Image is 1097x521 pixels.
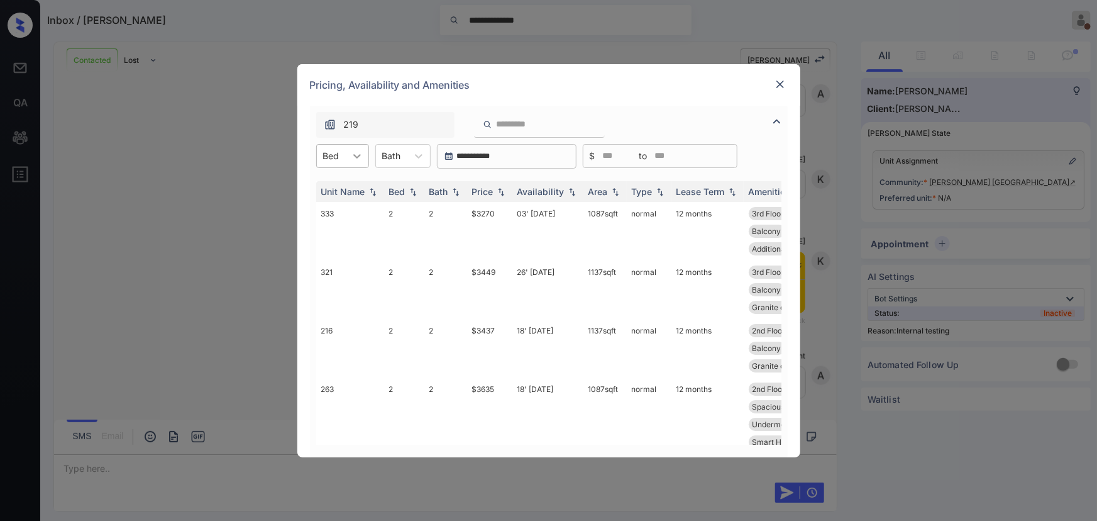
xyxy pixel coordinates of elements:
[324,118,336,131] img: icon-zuma
[752,402,810,412] span: Spacious Closet
[627,260,671,319] td: normal
[588,186,608,197] div: Area
[671,378,744,507] td: 12 months
[752,420,815,429] span: Undermount Sink
[512,319,583,378] td: 18' [DATE]
[467,319,512,378] td: $3437
[671,319,744,378] td: 12 months
[654,187,666,196] img: sorting
[424,319,467,378] td: 2
[429,186,448,197] div: Bath
[512,378,583,507] td: 18' [DATE]
[495,187,507,196] img: sorting
[752,326,786,335] span: 2nd Floor
[632,186,653,197] div: Type
[344,118,359,132] span: 219
[752,244,810,254] span: Additional Stor...
[752,303,813,312] span: Granite counter...
[769,114,785,129] img: icon-zuma
[467,202,512,260] td: $3270
[627,319,671,378] td: normal
[671,202,744,260] td: 12 months
[583,202,627,260] td: 1087 sqft
[512,260,583,319] td: 26' [DATE]
[566,187,578,196] img: sorting
[752,437,817,447] span: Smart Home Lock
[424,202,467,260] td: 2
[384,319,424,378] td: 2
[449,187,462,196] img: sorting
[512,202,583,260] td: 03' [DATE]
[774,78,786,91] img: close
[316,378,384,507] td: 263
[627,378,671,507] td: normal
[749,186,791,197] div: Amenities
[384,378,424,507] td: 2
[424,260,467,319] td: 2
[752,384,786,394] span: 2nd Floor
[316,202,384,260] td: 333
[467,260,512,319] td: $3449
[316,319,384,378] td: 216
[609,187,622,196] img: sorting
[752,227,781,236] span: Balcony
[321,186,365,197] div: Unit Name
[752,267,785,277] span: 3rd Floor
[424,378,467,507] td: 2
[671,260,744,319] td: 12 months
[583,319,627,378] td: 1137 sqft
[583,260,627,319] td: 1137 sqft
[590,149,595,163] span: $
[627,202,671,260] td: normal
[389,186,405,197] div: Bed
[467,378,512,507] td: $3635
[639,149,648,163] span: to
[297,64,800,106] div: Pricing, Availability and Amenities
[483,119,492,130] img: icon-zuma
[517,186,565,197] div: Availability
[726,187,739,196] img: sorting
[407,187,419,196] img: sorting
[752,209,785,218] span: 3rd Floor
[384,202,424,260] td: 2
[752,285,781,294] span: Balcony
[316,260,384,319] td: 321
[752,361,813,371] span: Granite counter...
[367,187,379,196] img: sorting
[752,344,781,353] span: Balcony
[472,186,493,197] div: Price
[384,260,424,319] td: 2
[676,186,725,197] div: Lease Term
[583,378,627,507] td: 1087 sqft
